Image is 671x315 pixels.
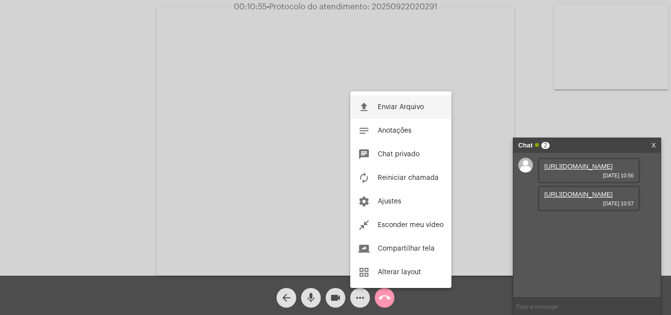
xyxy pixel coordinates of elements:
mat-icon: autorenew [358,172,370,184]
span: Anotações [378,127,412,134]
span: Ajustes [378,198,401,205]
mat-icon: file_upload [358,101,370,113]
mat-icon: settings [358,196,370,207]
span: Compartilhar tela [378,245,435,252]
mat-icon: grid_view [358,266,370,278]
span: Alterar layout [378,269,421,276]
span: Esconder meu vídeo [378,222,444,229]
span: Enviar Arquivo [378,104,424,111]
span: Reiniciar chamada [378,174,439,181]
mat-icon: screen_share [358,243,370,255]
mat-icon: notes [358,125,370,137]
mat-icon: close_fullscreen [358,219,370,231]
span: Chat privado [378,151,419,158]
mat-icon: chat [358,148,370,160]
